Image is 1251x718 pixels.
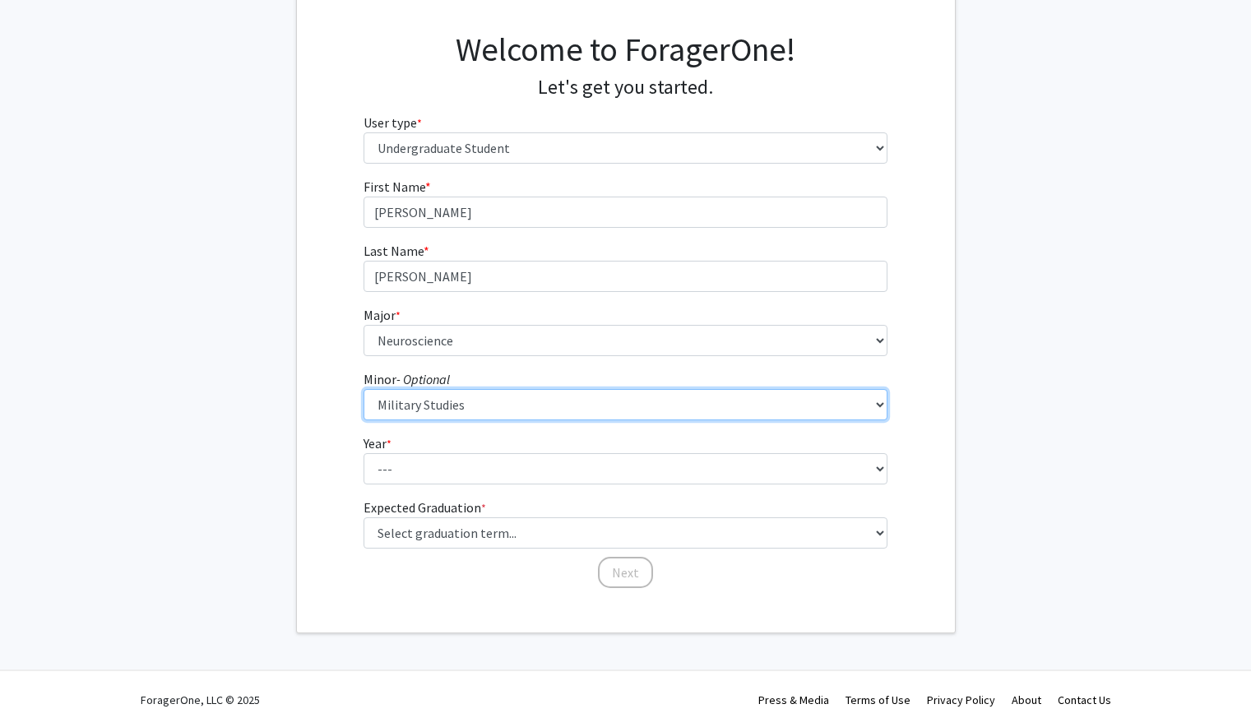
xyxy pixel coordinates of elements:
a: Press & Media [758,693,829,707]
iframe: Chat [12,644,70,706]
label: Year [364,433,392,453]
a: About [1012,693,1041,707]
i: - Optional [396,371,450,387]
a: Contact Us [1058,693,1111,707]
a: Terms of Use [846,693,910,707]
span: Last Name [364,243,424,259]
label: Minor [364,369,450,389]
button: Next [598,557,653,588]
h1: Welcome to ForagerOne! [364,30,887,69]
a: Privacy Policy [927,693,995,707]
label: Expected Graduation [364,498,486,517]
h4: Let's get you started. [364,76,887,100]
label: Major [364,305,401,325]
label: User type [364,113,422,132]
span: First Name [364,178,425,195]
